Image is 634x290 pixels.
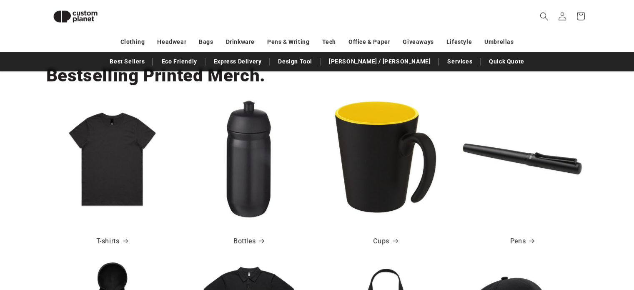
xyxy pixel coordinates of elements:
a: Best Sellers [105,54,149,69]
a: Headwear [157,35,186,49]
a: Cups [373,235,397,247]
a: Office & Paper [348,35,390,49]
a: Bottles [233,235,264,247]
a: T-shirts [96,235,128,247]
a: Quick Quote [485,54,529,69]
img: Custom Planet [46,3,105,30]
a: Clothing [120,35,145,49]
a: Express Delivery [210,54,266,69]
a: Drinkware [226,35,255,49]
a: Services [443,54,476,69]
a: Giveaways [403,35,434,49]
a: [PERSON_NAME] / [PERSON_NAME] [325,54,435,69]
summary: Search [535,7,553,25]
img: Oli 360 ml ceramic mug with handle [326,99,445,219]
a: Umbrellas [484,35,514,49]
a: Design Tool [274,54,316,69]
iframe: Chat Widget [495,200,634,290]
a: Bags [199,35,213,49]
a: Pens & Writing [267,35,309,49]
h2: Bestselling Printed Merch. [46,64,266,87]
a: Lifestyle [446,35,472,49]
a: Eco Friendly [157,54,201,69]
a: Tech [322,35,336,49]
img: HydroFlex™ 500 ml squeezy sport bottle [189,99,308,219]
